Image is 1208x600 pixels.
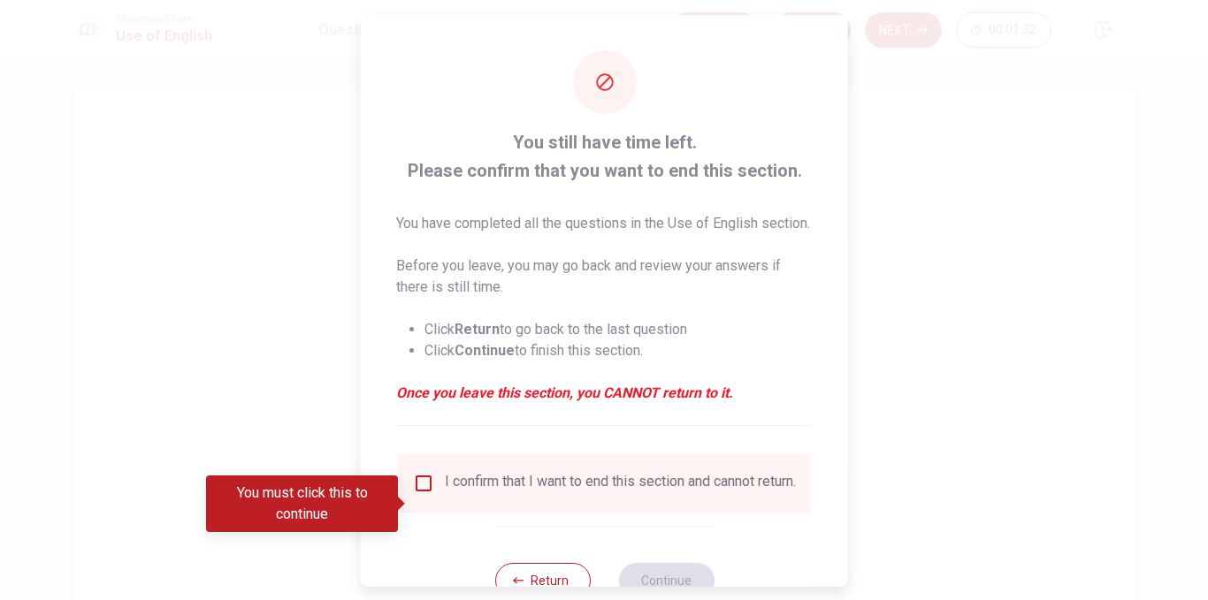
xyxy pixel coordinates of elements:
div: You must click this to continue [206,475,398,532]
strong: Continue [455,341,515,358]
strong: Return [455,320,500,337]
span: You still have time left. Please confirm that you want to end this section. [396,127,813,184]
div: I confirm that I want to end this section and cannot return. [445,472,796,493]
button: Continue [618,562,714,597]
li: Click to finish this section. [424,339,813,361]
span: You must click this to continue [413,472,434,493]
em: Once you leave this section, you CANNOT return to it. [396,382,813,403]
p: You have completed all the questions in the Use of English section. [396,212,813,233]
li: Click to go back to the last question [424,318,813,339]
p: Before you leave, you may go back and review your answers if there is still time. [396,254,813,297]
button: Return [494,562,590,597]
